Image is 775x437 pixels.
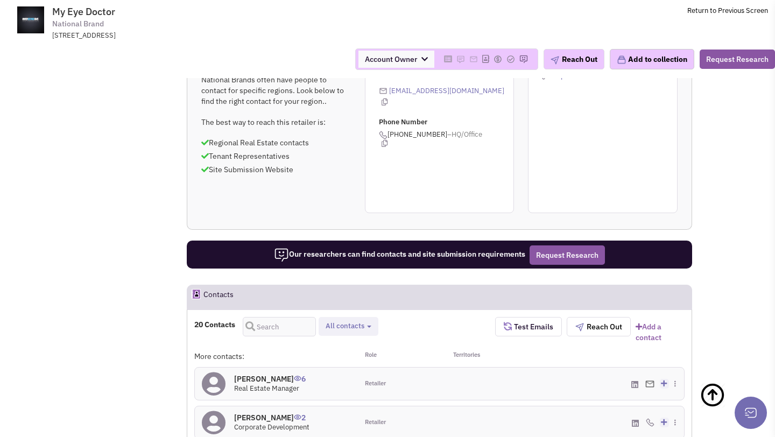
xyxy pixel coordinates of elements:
[52,18,104,30] span: National Brand
[544,49,604,69] button: Reach Out
[201,151,351,161] p: Tenant Representatives
[52,5,115,18] span: My Eye Doctor
[506,55,515,64] img: Please add to your accounts
[203,285,234,309] h2: Contacts
[274,249,525,259] span: Our researchers can find contacts and site submission requirements
[243,317,316,336] input: Search
[447,130,482,139] span: –HQ/Office
[645,380,654,387] img: Email%20Icon.png
[294,414,301,420] img: icon-UserInteraction.png
[201,74,351,107] p: National Brands often have people to contact for specific regions. Look below to find the right c...
[234,413,309,422] h4: [PERSON_NAME]
[365,418,386,427] span: Retailer
[201,117,351,128] p: The best way to reach this retailer is:
[389,86,504,95] a: [EMAIL_ADDRESS][DOMAIN_NAME]
[294,376,301,381] img: icon-UserInteraction.png
[617,55,626,65] img: icon-collection-lavender.png
[322,321,375,332] button: All contacts
[326,321,364,330] span: All contacts
[456,55,465,64] img: Please add to your accounts
[512,322,553,332] span: Test Emails
[379,87,387,95] img: icon-email-active-16.png
[379,130,514,147] span: [PHONE_NUMBER]
[551,56,559,65] img: plane.png
[294,405,306,422] span: 2
[365,379,386,388] span: Retailer
[201,164,351,175] p: Site Submission Website
[494,55,502,64] img: Please add to your accounts
[234,374,306,384] h4: [PERSON_NAME]
[358,351,440,362] div: Role
[194,351,358,362] div: More contacts:
[439,351,521,362] div: Territories
[469,55,478,64] img: Please add to your accounts
[379,131,387,139] img: icon-phone.png
[519,55,528,64] img: Please add to your accounts
[567,317,631,336] button: Reach Out
[636,321,685,343] a: Add a contact
[575,323,584,332] img: plane.png
[201,137,351,148] p: Regional Real Estate contacts
[700,50,775,69] button: Request Research
[530,245,605,265] button: Request Research
[234,422,309,432] span: Corporate Development
[52,31,333,41] div: [STREET_ADDRESS]
[495,317,562,336] button: Test Emails
[234,384,299,393] span: Real Estate Manager
[294,366,306,384] span: 6
[358,51,434,68] span: Account Owner
[610,49,694,69] button: Add to collection
[687,6,768,15] a: Return to Previous Screen
[274,248,289,263] img: icon-researcher-20.png
[379,117,514,128] p: Phone Number
[646,418,654,427] img: icon-phone.png
[194,320,235,329] h4: 20 Contacts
